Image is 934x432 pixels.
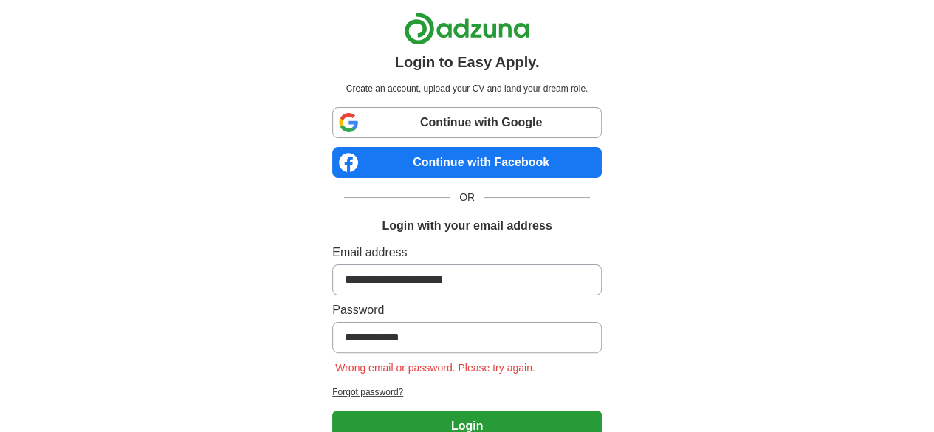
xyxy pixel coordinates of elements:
h1: Login to Easy Apply. [395,51,540,73]
a: Forgot password? [332,385,602,399]
p: Create an account, upload your CV and land your dream role. [335,82,599,95]
span: OR [450,190,484,205]
img: Adzuna logo [404,12,529,45]
label: Email address [332,244,602,261]
a: Continue with Facebook [332,147,602,178]
h1: Login with your email address [382,217,552,235]
a: Continue with Google [332,107,602,138]
span: Wrong email or password. Please try again. [332,362,538,374]
label: Password [332,301,602,319]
